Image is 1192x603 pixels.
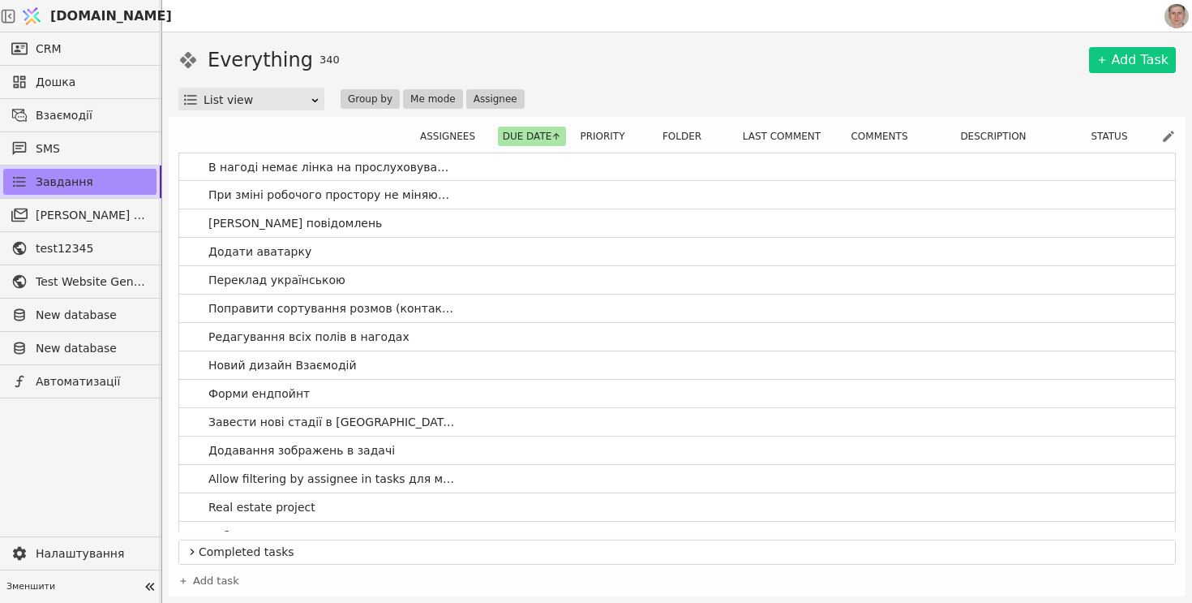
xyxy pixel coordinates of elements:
button: Folder [658,127,716,146]
span: [PERSON_NAME] повідомлень [202,212,388,235]
span: Автоматизації [36,373,148,390]
a: Новий дизайн Взаємодій [179,351,1175,379]
button: Description [955,127,1040,146]
span: Новий дизайн Взаємодій [202,354,363,377]
button: Status [1086,127,1142,146]
a: Real estate project [179,493,1175,521]
button: Due date [498,127,567,146]
img: 1560949290925-CROPPED-IMG_0201-2-.jpg [1164,4,1189,28]
a: Allow filtering by assignee in tasks для мобільних [179,465,1175,493]
span: Real estate project [202,496,322,519]
a: При зміні робочого простору не міняються стадії [179,181,1175,209]
a: Форми ендпойнт [179,380,1175,407]
a: Дошка [3,69,157,95]
a: Налаштування [3,541,157,566]
button: Priority [575,127,639,146]
span: Додати аватарку [202,240,318,264]
span: Allow filtering by assignee in tasks для мобільних [202,467,461,491]
div: Due date [495,127,568,146]
span: При зміні робочого простору не міняються стадії [202,183,461,207]
span: Додавання зображень в задачі [202,439,401,463]
span: Завдання [36,174,93,191]
button: Last comment [738,127,835,146]
span: Переклад українською [202,269,352,292]
span: [DOMAIN_NAME] [50,6,172,26]
span: Завести нові стадії в [GEOGRAPHIC_DATA] в задачах [202,411,461,434]
span: SMS [36,140,148,157]
a: Зображення в задачах сховати з широкого доступу [179,522,1175,549]
span: [PERSON_NAME] розсилки [36,207,148,224]
div: Last comment [734,127,839,146]
span: Поправити сортування розмов (контактів) у взаємодіях [202,297,461,321]
span: New database [36,340,148,357]
span: New database [36,307,148,324]
a: New database [3,335,157,361]
a: CRM [3,36,157,62]
span: Add task [193,573,239,589]
a: New database [3,302,157,328]
a: [PERSON_NAME] повідомлень [179,209,1175,237]
a: Автоматизації [3,368,157,394]
button: Comments [846,127,922,146]
div: Comments [846,127,923,146]
span: Дошка [36,74,148,91]
span: test12345 [36,240,148,257]
span: 340 [319,52,340,68]
div: List view [204,88,310,111]
a: Test Website General template [3,269,157,295]
button: Assignee [466,89,525,109]
a: Завдання [3,169,157,195]
div: Assignees [416,127,489,146]
h1: Everything [208,45,313,75]
div: Folder [646,127,727,146]
div: Status [1074,127,1155,146]
span: Редагування всіх полів в нагодах [202,325,416,349]
a: SMS [3,136,157,162]
a: Додати аватарку [179,238,1175,265]
a: Взаємодії [3,102,157,128]
button: Assignees [415,127,490,146]
a: Add Task [1089,47,1176,73]
span: Налаштування [36,545,148,562]
span: CRM [36,41,62,58]
span: Форми ендпойнт [202,382,316,406]
div: Description [929,127,1067,146]
a: Додавання зображень в задачі [179,437,1175,464]
span: Test Website General template [36,274,148,291]
a: Поправити сортування розмов (контактів) у взаємодіях [179,295,1175,322]
span: Взаємодії [36,107,148,124]
a: [PERSON_NAME] розсилки [3,202,157,228]
span: Completed tasks [199,544,1168,561]
button: Me mode [403,89,463,109]
div: Priority [575,127,640,146]
span: Зображення в задачах сховати з широкого доступу [202,524,461,548]
a: Переклад українською [179,266,1175,294]
button: Group by [341,89,400,109]
a: [DOMAIN_NAME] [16,1,162,32]
img: Logo [19,1,44,32]
a: Add task [178,573,239,589]
a: В нагоді немає лінка на прослуховування розмови [179,153,1175,181]
a: Завести нові стадії в [GEOGRAPHIC_DATA] в задачах [179,408,1175,436]
span: Зменшити [6,580,139,594]
a: Редагування всіх полів в нагодах [179,323,1175,351]
span: В нагоді немає лінка на прослуховування розмови [202,156,461,179]
a: test12345 [3,235,157,261]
